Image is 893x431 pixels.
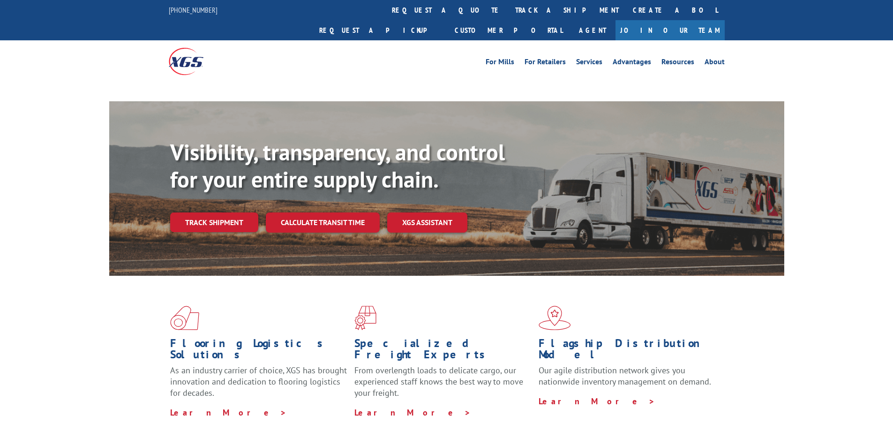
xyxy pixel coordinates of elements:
[354,306,376,330] img: xgs-icon-focused-on-flooring-red
[354,338,532,365] h1: Specialized Freight Experts
[539,365,711,387] span: Our agile distribution network gives you nationwide inventory management on demand.
[539,338,716,365] h1: Flagship Distribution Model
[661,58,694,68] a: Resources
[354,407,471,418] a: Learn More >
[170,306,199,330] img: xgs-icon-total-supply-chain-intelligence-red
[312,20,448,40] a: Request a pickup
[525,58,566,68] a: For Retailers
[170,137,505,194] b: Visibility, transparency, and control for your entire supply chain.
[448,20,570,40] a: Customer Portal
[486,58,514,68] a: For Mills
[576,58,602,68] a: Services
[354,365,532,407] p: From overlength loads to delicate cargo, our experienced staff knows the best way to move your fr...
[266,212,380,233] a: Calculate transit time
[170,407,287,418] a: Learn More >
[613,58,651,68] a: Advantages
[539,396,655,407] a: Learn More >
[170,212,258,232] a: Track shipment
[570,20,615,40] a: Agent
[539,306,571,330] img: xgs-icon-flagship-distribution-model-red
[170,338,347,365] h1: Flooring Logistics Solutions
[615,20,725,40] a: Join Our Team
[387,212,467,233] a: XGS ASSISTANT
[705,58,725,68] a: About
[169,5,218,15] a: [PHONE_NUMBER]
[170,365,347,398] span: As an industry carrier of choice, XGS has brought innovation and dedication to flooring logistics...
